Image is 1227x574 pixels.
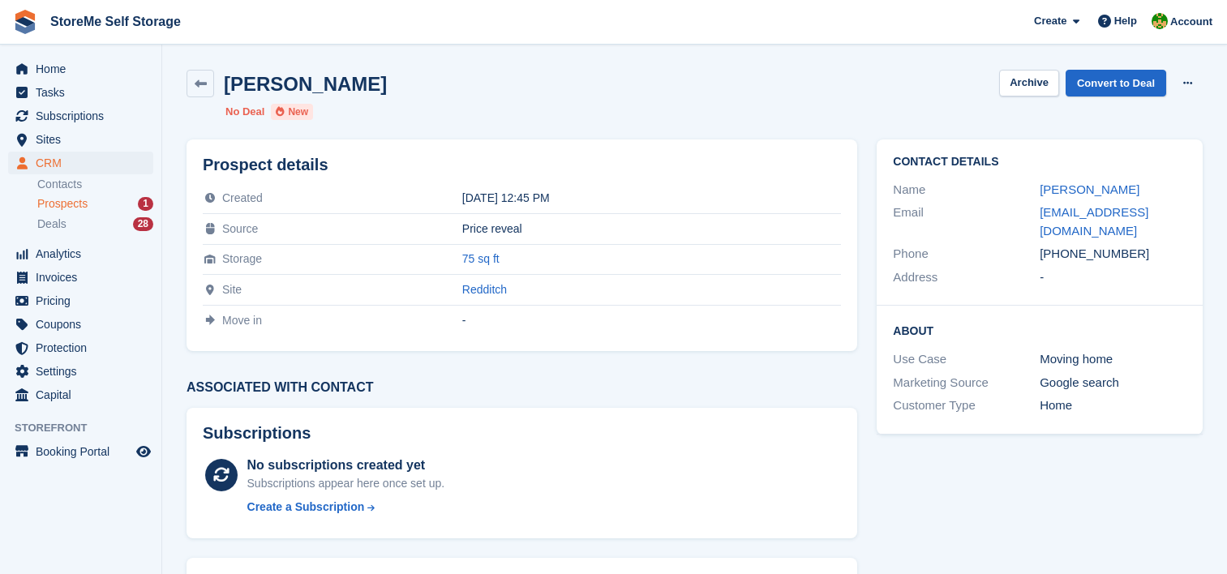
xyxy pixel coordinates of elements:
div: - [462,314,842,327]
div: Google search [1040,374,1186,392]
span: Deals [37,216,66,232]
span: Sites [36,128,133,151]
li: No Deal [225,104,264,120]
a: [EMAIL_ADDRESS][DOMAIN_NAME] [1040,205,1148,238]
h2: Prospect details [203,156,841,174]
span: Site [222,283,242,296]
a: menu [8,81,153,104]
span: Coupons [36,313,133,336]
a: menu [8,440,153,463]
img: StorMe [1152,13,1168,29]
div: 28 [133,217,153,231]
img: stora-icon-8386f47178a22dfd0bd8f6a31ec36ba5ce8667c1dd55bd0f319d3a0aa187defe.svg [13,10,37,34]
div: Name [893,181,1040,199]
a: menu [8,128,153,151]
span: Move in [222,314,262,327]
span: Booking Portal [36,440,133,463]
li: New [271,104,313,120]
span: Analytics [36,242,133,265]
a: [PERSON_NAME] [1040,182,1139,196]
span: Create [1034,13,1066,29]
a: menu [8,383,153,406]
div: Customer Type [893,396,1040,415]
span: Storage [222,252,262,265]
div: Create a Subscription [247,499,365,516]
a: Contacts [37,177,153,192]
span: Tasks [36,81,133,104]
div: Email [893,203,1040,240]
a: menu [8,289,153,312]
a: menu [8,360,153,383]
h2: [PERSON_NAME] [224,73,387,95]
button: Archive [999,70,1059,96]
h3: Associated with contact [187,380,857,395]
div: Home [1040,396,1186,415]
a: Convert to Deal [1066,70,1166,96]
a: menu [8,152,153,174]
a: Deals 28 [37,216,153,233]
span: Protection [36,336,133,359]
a: menu [8,105,153,127]
a: menu [8,266,153,289]
span: Pricing [36,289,133,312]
span: Source [222,222,258,235]
div: Price reveal [462,222,842,235]
a: 75 sq ft [462,252,500,265]
a: Preview store [134,442,153,461]
a: Prospects 1 [37,195,153,212]
a: StoreMe Self Storage [44,8,187,35]
span: CRM [36,152,133,174]
span: Home [36,58,133,80]
span: Subscriptions [36,105,133,127]
div: Use Case [893,350,1040,369]
h2: Contact Details [893,156,1186,169]
div: Marketing Source [893,374,1040,392]
span: Created [222,191,263,204]
a: menu [8,313,153,336]
span: Help [1114,13,1137,29]
div: 1 [138,197,153,211]
div: Subscriptions appear here once set up. [247,475,445,492]
a: menu [8,58,153,80]
div: [PHONE_NUMBER] [1040,245,1186,263]
span: Storefront [15,420,161,436]
div: [DATE] 12:45 PM [462,191,842,204]
a: menu [8,242,153,265]
span: Settings [36,360,133,383]
span: Invoices [36,266,133,289]
a: Redditch [462,283,507,296]
div: Phone [893,245,1040,263]
div: Moving home [1040,350,1186,369]
a: Create a Subscription [247,499,445,516]
div: No subscriptions created yet [247,456,445,475]
span: Prospects [37,196,88,212]
a: menu [8,336,153,359]
span: Account [1170,14,1212,30]
h2: Subscriptions [203,424,841,443]
div: - [1040,268,1186,287]
div: Address [893,268,1040,287]
span: Capital [36,383,133,406]
h2: About [893,322,1186,338]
